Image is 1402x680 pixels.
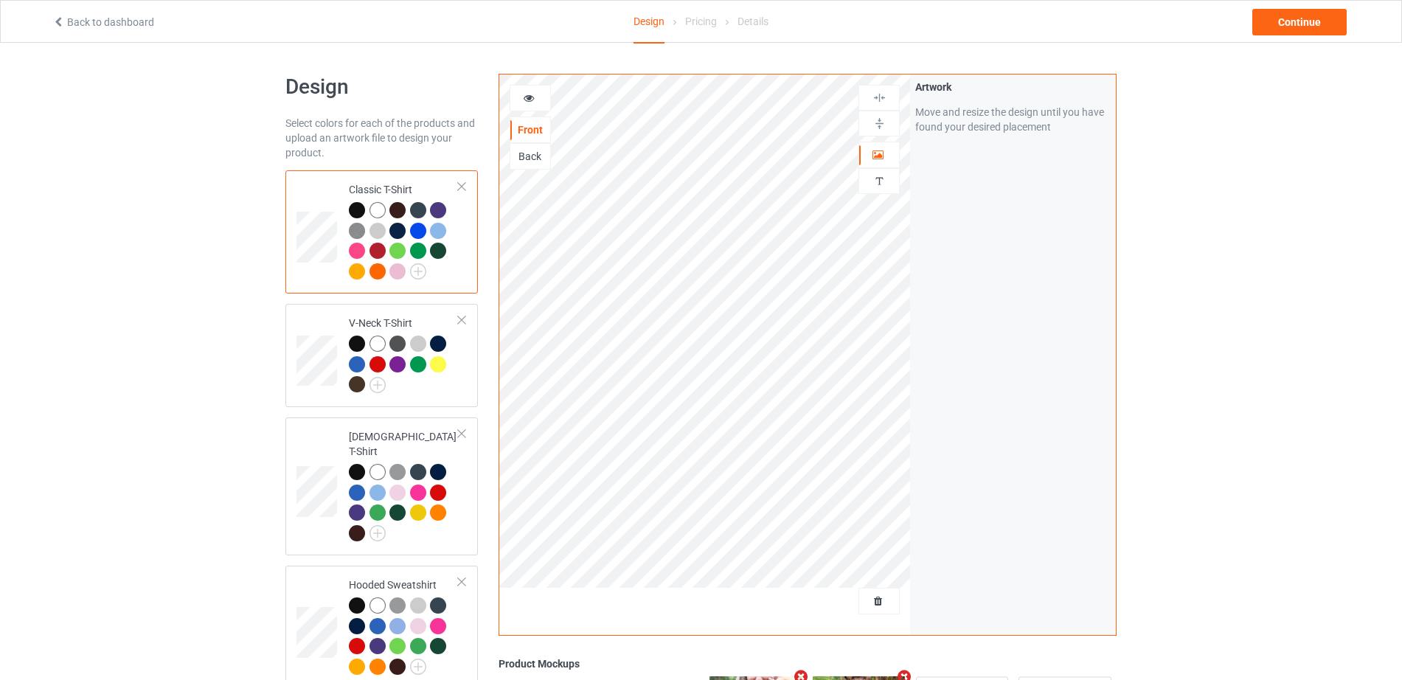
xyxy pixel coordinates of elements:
[369,525,386,541] img: svg+xml;base64,PD94bWwgdmVyc2lvbj0iMS4wIiBlbmNvZGluZz0iVVRGLTgiPz4KPHN2ZyB3aWR0aD0iMjJweCIgaGVpZ2...
[510,149,550,164] div: Back
[872,91,886,105] img: svg%3E%0A
[915,80,1111,94] div: Artwork
[349,429,459,540] div: [DEMOGRAPHIC_DATA] T-Shirt
[285,417,478,555] div: [DEMOGRAPHIC_DATA] T-Shirt
[685,1,717,42] div: Pricing
[349,182,459,278] div: Classic T-Shirt
[52,16,154,28] a: Back to dashboard
[872,174,886,188] img: svg%3E%0A
[349,223,365,239] img: heather_texture.png
[1252,9,1347,35] div: Continue
[349,316,459,392] div: V-Neck T-Shirt
[872,117,886,131] img: svg%3E%0A
[510,122,550,137] div: Front
[915,105,1111,134] div: Move and resize the design until you have found your desired placement
[285,116,478,160] div: Select colors for each of the products and upload an artwork file to design your product.
[410,263,426,280] img: svg+xml;base64,PD94bWwgdmVyc2lvbj0iMS4wIiBlbmNvZGluZz0iVVRGLTgiPz4KPHN2ZyB3aWR0aD0iMjJweCIgaGVpZ2...
[285,304,478,407] div: V-Neck T-Shirt
[634,1,664,44] div: Design
[410,659,426,675] img: svg+xml;base64,PD94bWwgdmVyc2lvbj0iMS4wIiBlbmNvZGluZz0iVVRGLTgiPz4KPHN2ZyB3aWR0aD0iMjJweCIgaGVpZ2...
[499,656,1117,671] div: Product Mockups
[285,74,478,100] h1: Design
[369,377,386,393] img: svg+xml;base64,PD94bWwgdmVyc2lvbj0iMS4wIiBlbmNvZGluZz0iVVRGLTgiPz4KPHN2ZyB3aWR0aD0iMjJweCIgaGVpZ2...
[738,1,768,42] div: Details
[349,577,459,673] div: Hooded Sweatshirt
[285,170,478,294] div: Classic T-Shirt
